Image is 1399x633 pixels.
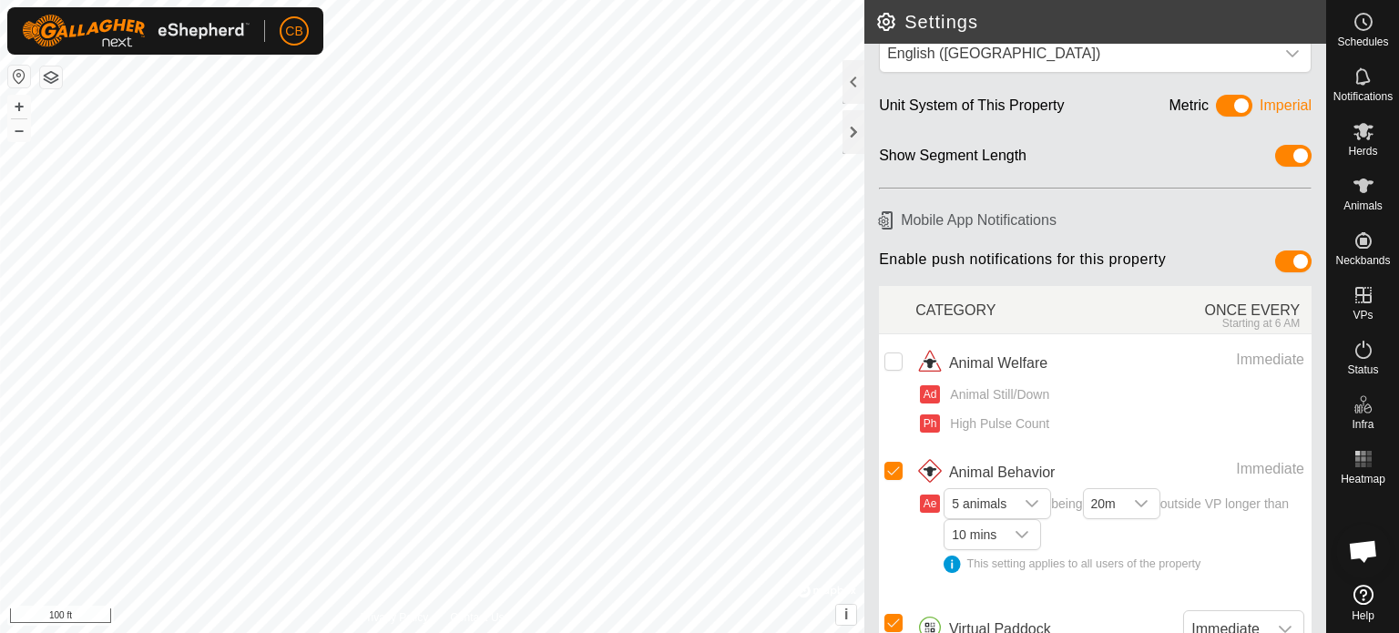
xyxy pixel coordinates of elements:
[945,520,1004,549] span: 10 mins
[887,43,1267,65] div: English ([GEOGRAPHIC_DATA])
[22,15,250,47] img: Gallagher Logo
[1327,577,1399,628] a: Help
[945,489,1014,518] span: 5 animals
[1353,310,1373,321] span: VPs
[879,145,1026,173] div: Show Segment Length
[1333,91,1393,102] span: Notifications
[875,11,1326,33] h2: Settings
[944,385,1049,404] span: Animal Still/Down
[915,290,1113,330] div: CATEGORY
[915,349,945,378] img: animal welfare icon
[944,496,1304,573] span: being outside VP longer than
[40,66,62,88] button: Map Layers
[1123,489,1159,518] div: dropdown trigger
[844,607,848,622] span: i
[1335,255,1390,266] span: Neckbands
[1274,36,1311,72] div: dropdown trigger
[1336,524,1391,578] div: Open chat
[1114,317,1301,330] div: Starting at 6 AM
[1142,349,1304,371] div: Immediate
[920,385,940,403] button: Ad
[915,458,945,487] img: animal behavior icon
[920,414,940,433] button: Ph
[361,609,429,626] a: Privacy Policy
[1347,364,1378,375] span: Status
[285,22,302,41] span: CB
[1343,200,1383,211] span: Animals
[1169,95,1210,123] div: Metric
[879,95,1064,123] div: Unit System of This Property
[880,36,1274,72] span: English (US)
[450,609,504,626] a: Contact Us
[1348,146,1377,157] span: Herds
[1142,458,1304,480] div: Immediate
[1014,489,1050,518] div: dropdown trigger
[872,204,1319,236] h6: Mobile App Notifications
[1352,610,1374,621] span: Help
[949,462,1056,484] span: Animal Behavior
[944,556,1304,573] div: This setting applies to all users of the property
[836,605,856,625] button: i
[920,495,940,513] button: Ae
[1337,36,1388,47] span: Schedules
[1260,95,1312,123] div: Imperial
[1352,419,1373,430] span: Infra
[8,96,30,117] button: +
[949,352,1047,374] span: Animal Welfare
[879,250,1166,279] span: Enable push notifications for this property
[1084,489,1123,518] span: 20m
[1004,520,1040,549] div: dropdown trigger
[1341,474,1385,485] span: Heatmap
[8,66,30,87] button: Reset Map
[944,414,1049,434] span: High Pulse Count
[1114,290,1312,330] div: ONCE EVERY
[8,119,30,141] button: –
